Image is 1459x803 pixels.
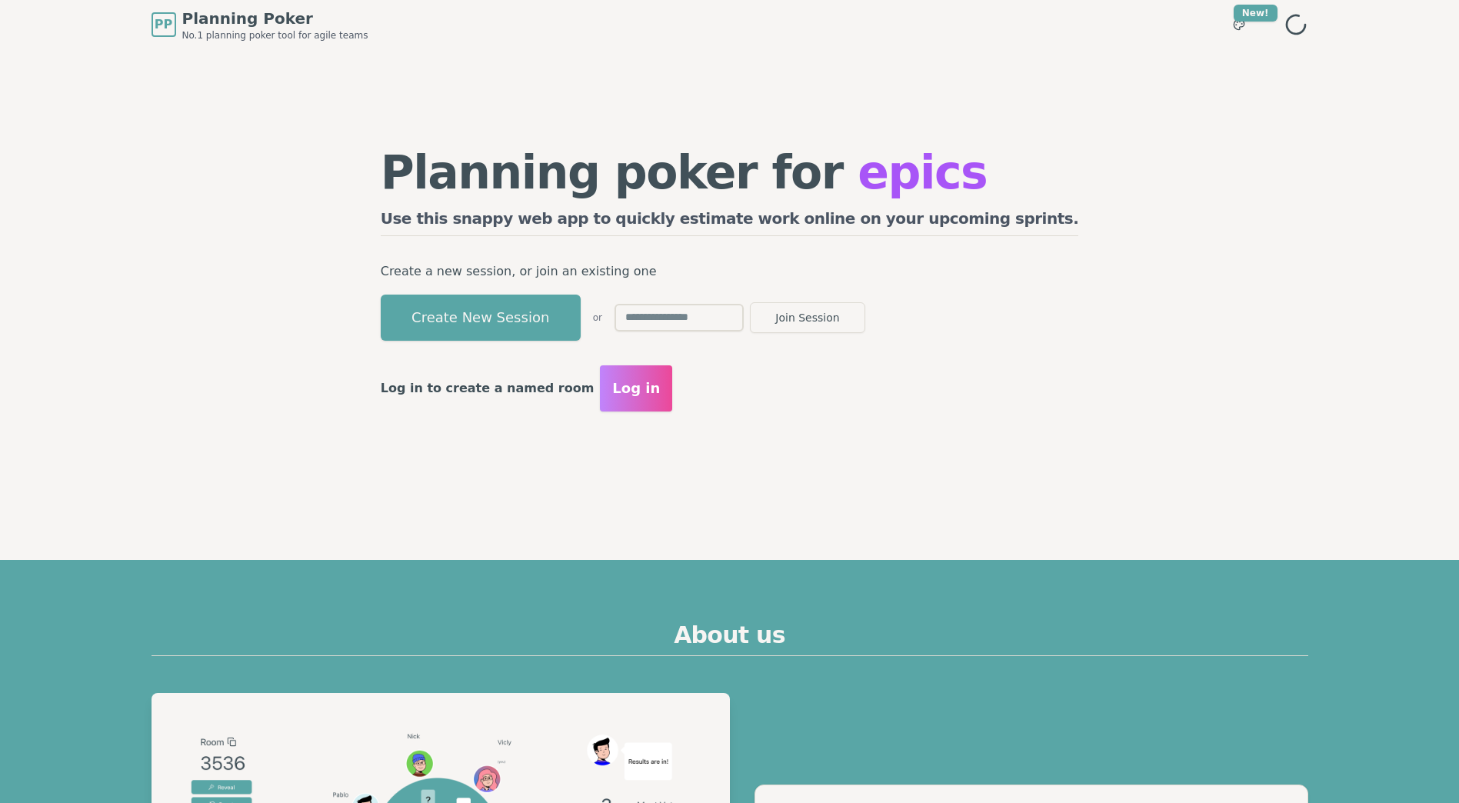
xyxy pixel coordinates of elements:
span: Planning Poker [182,8,368,29]
button: Join Session [750,302,865,333]
span: or [593,312,602,324]
span: epics [858,145,987,199]
a: PPPlanning PokerNo.1 planning poker tool for agile teams [152,8,368,42]
span: Log in [612,378,660,399]
div: New! [1234,5,1277,22]
p: Create a new session, or join an existing one [381,261,1079,282]
h2: Use this snappy web app to quickly estimate work online on your upcoming sprints. [381,208,1079,236]
h1: Planning poker for [381,149,1079,195]
button: Create New Session [381,295,581,341]
h2: About us [152,621,1308,656]
span: PP [155,15,172,34]
span: No.1 planning poker tool for agile teams [182,29,368,42]
p: Log in to create a named room [381,378,595,399]
button: New! [1225,11,1253,38]
button: Log in [600,365,672,411]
